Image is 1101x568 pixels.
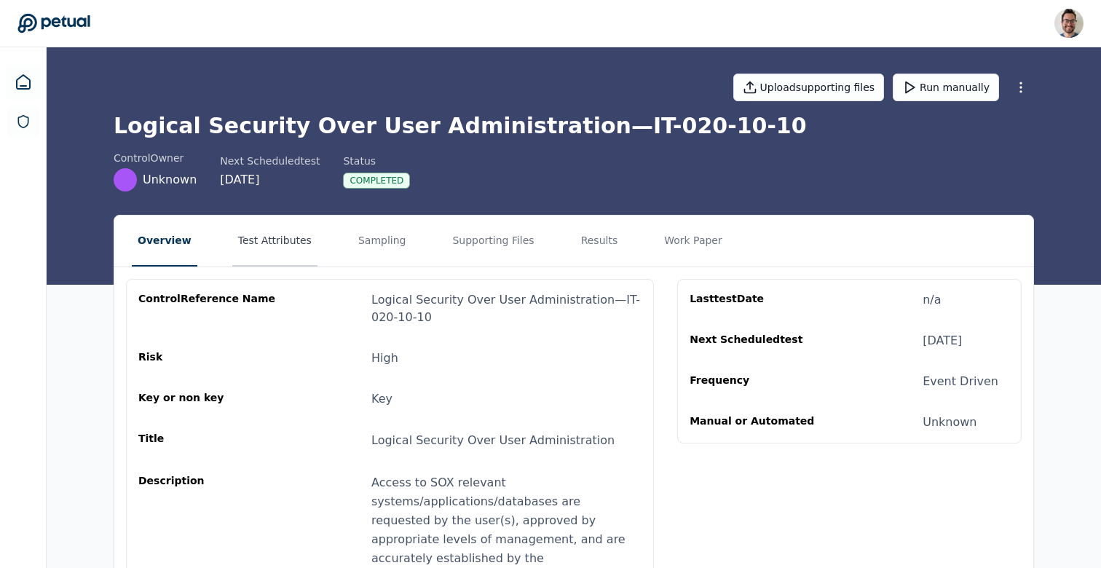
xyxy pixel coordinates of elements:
a: Dashboard [6,65,41,100]
div: n/a [923,291,941,309]
div: Frequency [690,373,829,390]
div: Status [343,154,410,168]
div: Logical Security Over User Administration — IT-020-10-10 [371,291,642,326]
div: Next Scheduled test [690,332,829,350]
div: Key or non key [138,390,278,408]
button: Run manually [893,74,999,101]
button: More Options [1008,74,1034,100]
div: Next Scheduled test [220,154,320,168]
button: Uploadsupporting files [733,74,885,101]
button: Supporting Files [446,216,540,267]
div: Risk [138,350,278,367]
div: Key [371,390,392,408]
h1: Logical Security Over User Administration — IT-020-10-10 [114,113,1034,139]
div: Completed [343,173,410,189]
div: Manual or Automated [690,414,829,431]
button: Work Paper [658,216,728,267]
button: Overview [132,216,197,267]
button: Test Attributes [232,216,317,267]
div: Title [138,431,278,450]
div: [DATE] [220,171,320,189]
div: control Owner [114,151,197,165]
div: [DATE] [923,332,962,350]
nav: Tabs [114,216,1033,267]
span: Unknown [143,171,197,189]
div: Unknown [923,414,976,431]
a: SOC [7,106,39,138]
span: Logical Security Over User Administration [371,433,615,447]
img: Eliot Walker [1054,9,1084,38]
a: Go to Dashboard [17,13,90,33]
div: control Reference Name [138,291,278,326]
div: Last test Date [690,291,829,309]
button: Sampling [352,216,412,267]
div: High [371,350,398,367]
div: Event Driven [923,373,998,390]
button: Results [575,216,624,267]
